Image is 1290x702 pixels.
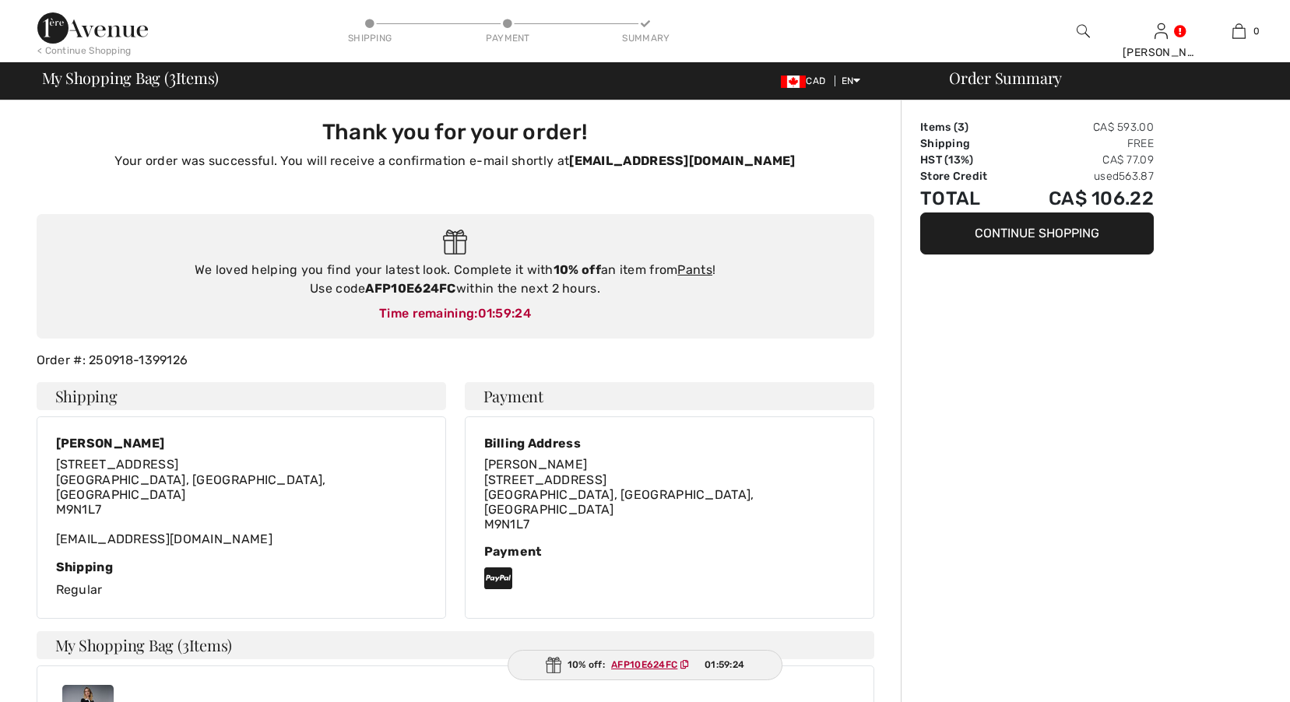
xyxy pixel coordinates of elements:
span: 563.87 [1119,170,1154,183]
div: Billing Address [484,436,855,451]
div: [PERSON_NAME] [56,436,427,451]
button: Continue Shopping [920,212,1154,254]
div: Regular [56,560,427,599]
h4: Payment [465,382,874,410]
span: [STREET_ADDRESS] [GEOGRAPHIC_DATA], [GEOGRAPHIC_DATA], [GEOGRAPHIC_DATA] M9N1L7 [56,457,326,517]
div: 10% off: [508,650,783,680]
span: [PERSON_NAME] [484,457,588,472]
h4: My Shopping Bag ( Items) [37,631,874,659]
img: 1ère Avenue [37,12,148,44]
h4: Shipping [37,382,446,410]
a: Pants [677,262,712,277]
div: Payment [484,544,855,559]
p: Your order was successful. You will receive a confirmation e-mail shortly at [46,152,865,170]
strong: [EMAIL_ADDRESS][DOMAIN_NAME] [569,153,795,168]
a: 0 [1200,22,1277,40]
td: used [1011,168,1154,184]
td: CA$ 106.22 [1011,184,1154,212]
span: [STREET_ADDRESS] [GEOGRAPHIC_DATA], [GEOGRAPHIC_DATA], [GEOGRAPHIC_DATA] M9N1L7 [484,472,754,532]
span: 3 [182,634,189,655]
span: 0 [1253,24,1260,38]
td: CA$ 77.09 [1011,152,1154,168]
img: search the website [1077,22,1090,40]
a: Sign In [1155,23,1168,38]
ins: AFP10E624FC [611,659,677,670]
strong: 10% off [554,262,601,277]
strong: AFP10E624FC [365,281,455,296]
div: Order #: 250918-1399126 [27,351,884,370]
div: < Continue Shopping [37,44,132,58]
h3: Thank you for your order! [46,119,865,146]
img: Gift.svg [546,657,561,673]
span: EN [842,75,861,86]
img: My Bag [1232,22,1246,40]
td: Items ( ) [920,119,1011,135]
div: Time remaining: [52,304,859,323]
div: Shipping [346,31,393,45]
span: CAD [781,75,831,86]
td: HST (13%) [920,152,1011,168]
span: My Shopping Bag ( Items) [42,70,220,86]
img: My Info [1155,22,1168,40]
div: Order Summary [930,70,1281,86]
td: Store Credit [920,168,1011,184]
div: Shipping [56,560,427,574]
img: Canadian Dollar [781,75,806,88]
span: 3 [958,121,965,134]
span: 01:59:24 [705,658,744,672]
span: 3 [169,66,176,86]
div: We loved helping you find your latest look. Complete it with an item from ! Use code within the n... [52,261,859,298]
td: Free [1011,135,1154,152]
div: Payment [484,31,531,45]
div: Summary [622,31,669,45]
td: Total [920,184,1011,212]
td: CA$ 593.00 [1011,119,1154,135]
div: [PERSON_NAME] [1123,44,1199,61]
td: Shipping [920,135,1011,152]
img: Gift.svg [443,230,467,255]
div: [EMAIL_ADDRESS][DOMAIN_NAME] [56,457,427,546]
span: 01:59:24 [478,306,531,321]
